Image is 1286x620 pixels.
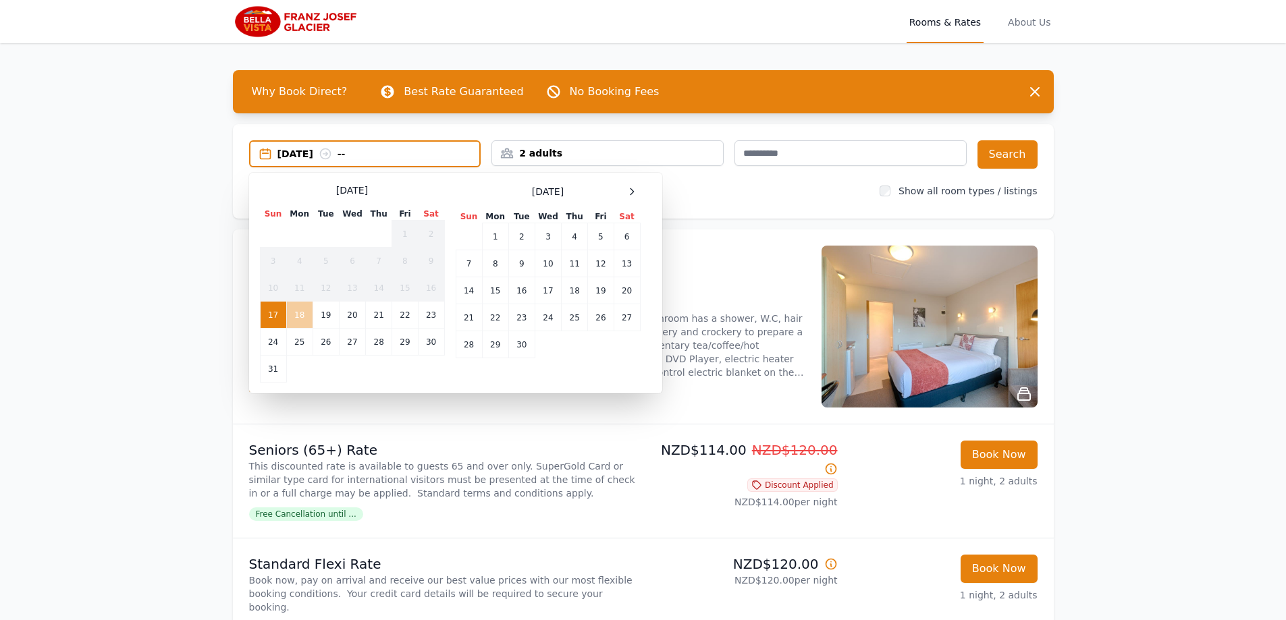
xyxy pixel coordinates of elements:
td: 2 [418,221,444,248]
td: 16 [508,277,535,304]
td: 12 [313,275,339,302]
td: 3 [260,248,286,275]
th: Tue [508,210,535,223]
td: 4 [286,248,313,275]
td: 11 [562,250,588,277]
p: No Booking Fees [570,84,660,100]
td: 23 [418,302,444,329]
td: 19 [588,277,614,304]
td: 30 [508,331,535,358]
span: NZD$120.00 [752,442,838,458]
th: Mon [482,210,508,223]
th: Wed [535,210,561,223]
td: 28 [366,329,392,356]
td: 13 [614,250,640,277]
td: 22 [482,304,508,331]
th: Sun [260,208,286,221]
p: Seniors (65+) Rate [249,441,638,459]
label: Show all room types / listings [899,186,1037,196]
p: NZD$114.00 per night [649,495,838,509]
th: Thu [562,210,588,223]
td: 7 [366,248,392,275]
img: Bella Vista Franz Josef Glacier [233,5,363,38]
td: 16 [418,275,444,302]
td: 24 [260,329,286,356]
span: [DATE] [336,184,368,197]
span: Free Cancellation until ... [249,507,363,521]
td: 29 [392,329,418,356]
th: Sun [456,210,482,223]
td: 25 [286,329,313,356]
td: 8 [392,248,418,275]
td: 14 [456,277,482,304]
td: 13 [339,275,365,302]
th: Tue [313,208,339,221]
button: Book Now [961,555,1038,583]
td: 26 [588,304,614,331]
td: 18 [286,302,313,329]
td: 21 [366,302,392,329]
th: Wed [339,208,365,221]
td: 9 [508,250,535,277]
td: 9 [418,248,444,275]
button: Book Now [961,441,1038,469]
td: 1 [392,221,418,248]
th: Sat [418,208,444,221]
td: 20 [614,277,640,304]
td: 6 [614,223,640,250]
p: This discounted rate is available to guests 65 and over only. SuperGold Card or similar type card... [249,459,638,500]
td: 17 [535,277,561,304]
td: 10 [260,275,286,302]
p: 1 night, 2 adults [849,474,1038,488]
td: 27 [614,304,640,331]
p: Best Rate Guaranteed [404,84,523,100]
th: Sat [614,210,640,223]
td: 30 [418,329,444,356]
td: 24 [535,304,561,331]
span: Discount Applied [747,478,838,492]
td: 6 [339,248,365,275]
td: 22 [392,302,418,329]
td: 2 [508,223,535,250]
td: 20 [339,302,365,329]
p: NZD$120.00 per night [649,573,838,587]
td: 7 [456,250,482,277]
td: 5 [588,223,614,250]
td: 23 [508,304,535,331]
td: 14 [366,275,392,302]
td: 11 [286,275,313,302]
span: [DATE] [532,185,564,198]
td: 8 [482,250,508,277]
p: Book now, pay on arrival and receive our best value prices with our most flexible booking conditi... [249,573,638,614]
p: Standard Flexi Rate [249,555,638,573]
p: 1 night, 2 adults [849,588,1038,602]
td: 15 [482,277,508,304]
td: 15 [392,275,418,302]
div: [DATE] -- [277,147,480,161]
td: 25 [562,304,588,331]
td: 31 [260,356,286,383]
td: 27 [339,329,365,356]
p: NZD$114.00 [649,441,838,478]
th: Fri [392,208,418,221]
td: 26 [313,329,339,356]
th: Mon [286,208,313,221]
td: 19 [313,302,339,329]
p: NZD$120.00 [649,555,838,573]
td: 17 [260,302,286,329]
td: 5 [313,248,339,275]
th: Fri [588,210,614,223]
td: 4 [562,223,588,250]
td: 12 [588,250,614,277]
td: 3 [535,223,561,250]
button: Search [977,140,1038,169]
td: 29 [482,331,508,358]
td: 1 [482,223,508,250]
td: 21 [456,304,482,331]
td: 18 [562,277,588,304]
td: 10 [535,250,561,277]
div: 2 adults [492,146,723,160]
th: Thu [366,208,392,221]
td: 28 [456,331,482,358]
span: Why Book Direct? [241,78,358,105]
